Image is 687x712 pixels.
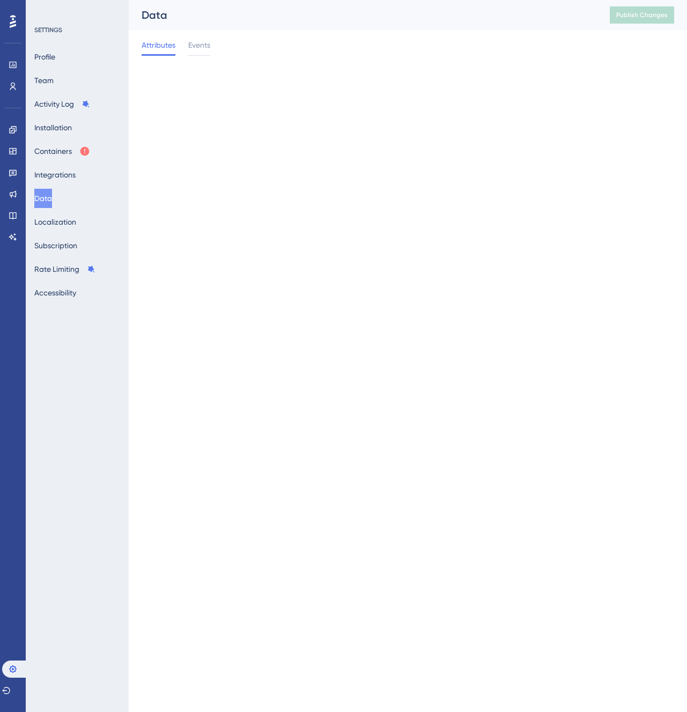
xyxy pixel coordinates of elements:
div: SETTINGS [34,26,121,34]
button: Activity Log [34,94,90,114]
button: Installation [34,118,72,137]
span: Publish Changes [616,11,668,19]
span: Events [188,39,210,51]
button: Localization [34,212,76,232]
button: Rate Limiting [34,259,95,279]
button: Subscription [34,236,77,255]
div: Data [142,8,583,23]
span: Attributes [142,39,175,51]
button: Profile [34,47,55,66]
button: Integrations [34,165,76,184]
button: Team [34,71,54,90]
button: Accessibility [34,283,76,302]
button: Publish Changes [610,6,674,24]
button: Data [34,189,52,208]
button: Containers [34,142,90,161]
